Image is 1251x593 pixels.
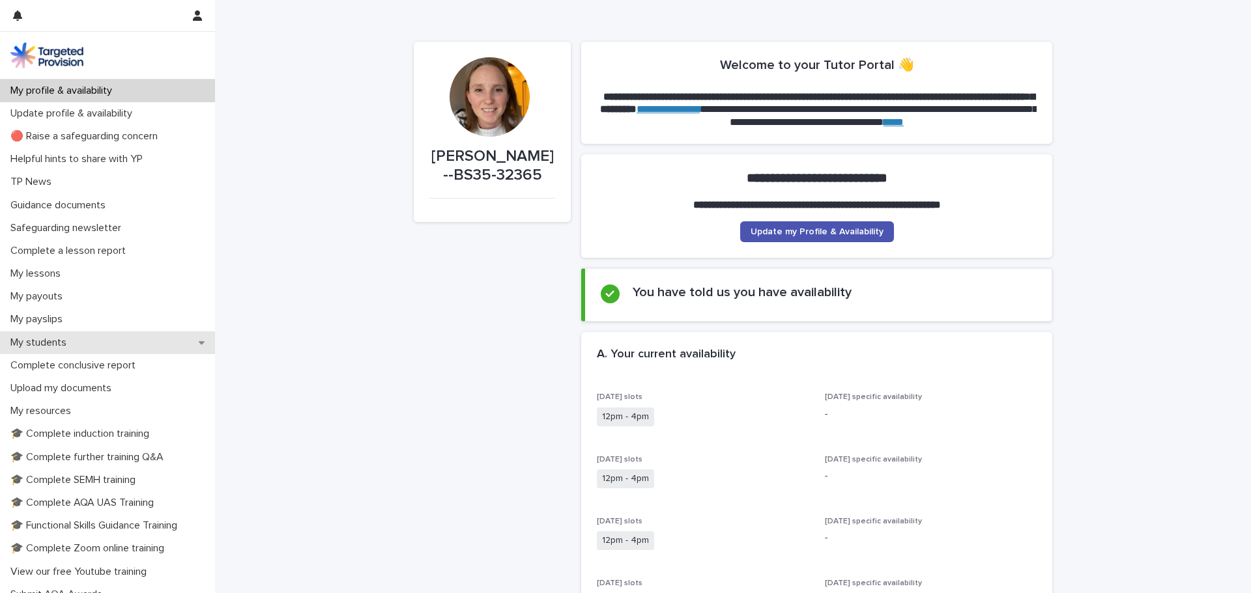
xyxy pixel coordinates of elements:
[825,517,922,525] span: [DATE] specific availability
[720,57,914,73] h2: Welcome to your Tutor Portal 👋
[825,579,922,587] span: [DATE] specific availability
[10,42,83,68] img: M5nRWzHhSzIhMunXDL62
[825,456,922,463] span: [DATE] specific availability
[5,497,164,509] p: 🎓 Complete AQA UAS Training
[597,469,654,488] span: 12pm - 4pm
[5,474,146,486] p: 🎓 Complete SEMH training
[5,337,77,349] p: My students
[597,393,642,401] span: [DATE] slots
[597,456,642,463] span: [DATE] slots
[5,245,136,257] p: Complete a lesson report
[5,153,153,165] p: Helpful hints to share with YP
[5,222,132,234] p: Safeguarding newsletter
[5,428,160,440] p: 🎓 Complete induction training
[429,147,555,185] p: [PERSON_NAME]--BS35-32365
[751,227,884,236] span: Update my Profile & Availability
[5,176,62,188] p: TP News
[5,519,188,532] p: 🎓 Functional Skills Guidance Training
[825,407,1037,421] p: -
[5,566,157,578] p: View our free Youtube training
[5,130,168,143] p: 🔴 Raise a safeguarding concern
[740,221,894,242] a: Update my Profile & Availability
[5,451,174,463] p: 🎓 Complete further training Q&A
[5,290,73,303] p: My payouts
[633,284,852,300] h2: You have told us you have availability
[825,469,1037,483] p: -
[5,313,73,325] p: My payslips
[5,405,81,417] p: My resources
[5,107,143,120] p: Update profile & availability
[5,542,175,555] p: 🎓 Complete Zoom online training
[597,517,642,525] span: [DATE] slots
[5,199,116,212] p: Guidance documents
[825,531,1037,545] p: -
[5,359,146,372] p: Complete conclusive report
[5,85,122,97] p: My profile & availability
[597,407,654,426] span: 12pm - 4pm
[5,382,122,394] p: Upload my documents
[597,579,642,587] span: [DATE] slots
[5,268,71,280] p: My lessons
[825,393,922,401] span: [DATE] specific availability
[597,531,654,550] span: 12pm - 4pm
[597,348,736,362] h2: A. Your current availability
